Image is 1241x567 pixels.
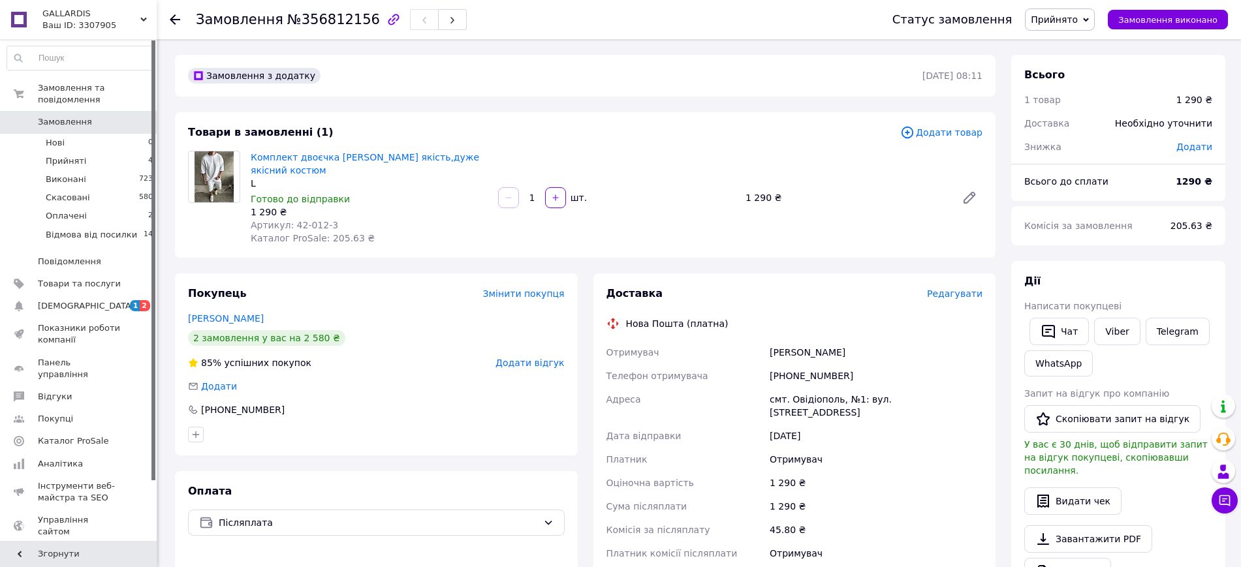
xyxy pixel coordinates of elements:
[38,514,121,538] span: Управління сайтом
[483,288,565,299] span: Змінити покупця
[1024,221,1133,231] span: Комісія за замовлення
[767,364,985,388] div: [PHONE_NUMBER]
[1024,439,1208,476] span: У вас є 30 днів, щоб відправити запит на відгук покупцеві, скопіювавши посилання.
[188,287,247,299] span: Покупець
[1024,118,1069,129] span: Доставка
[188,68,321,84] div: Замовлення з додатку
[287,12,380,27] span: №356812156
[42,8,140,20] span: GALLARDIS
[1176,93,1212,106] div: 1 290 ₴
[170,13,180,26] div: Повернутися назад
[495,358,564,368] span: Додати відгук
[606,501,687,512] span: Сума післяплати
[1024,525,1152,553] a: Завантажити PDF
[148,210,153,222] span: 2
[927,288,982,299] span: Редагувати
[740,189,951,207] div: 1 290 ₴
[1107,109,1220,138] div: Необхідно уточнити
[46,210,87,222] span: Оплачені
[251,177,488,190] div: L
[196,12,283,27] span: Замовлення
[38,391,72,403] span: Відгуки
[148,155,153,167] span: 4
[1029,318,1089,345] button: Чат
[956,185,982,211] a: Редагувати
[767,388,985,424] div: смт. Овідіополь, №1: вул. [STREET_ADDRESS]
[7,46,153,70] input: Пошук
[195,151,233,202] img: Комплект двоєчка петля Турецька якість,дуже якісний костюм
[1108,10,1228,29] button: Замовлення виконано
[606,525,710,535] span: Комісія за післяплату
[251,152,479,176] a: Комплект двоєчка [PERSON_NAME] якість,дуже якісний костюм
[42,20,157,31] div: Ваш ID: 3307905
[38,480,121,504] span: Інструменти веб-майстра та SEO
[1024,388,1169,399] span: Запит на відгук про компанію
[606,347,659,358] span: Отримувач
[139,174,153,185] span: 723
[606,371,708,381] span: Телефон отримувача
[900,125,982,140] span: Додати товар
[1024,487,1122,515] button: Видати чек
[46,229,137,241] span: Відмова від посилки
[1170,221,1212,231] span: 205.63 ₴
[38,116,92,128] span: Замовлення
[1024,301,1122,311] span: Написати покупцеві
[606,548,738,559] span: Платник комісії післяплати
[188,485,232,497] span: Оплата
[219,515,538,530] span: Післяплата
[46,137,65,149] span: Нові
[1176,142,1212,152] span: Додати
[767,341,985,364] div: [PERSON_NAME]
[606,431,682,441] span: Дата відправки
[201,358,221,368] span: 85%
[623,317,732,330] div: Нова Пошта (платна)
[1094,318,1140,345] a: Viber
[922,70,982,81] time: [DATE] 08:11
[1118,15,1217,25] span: Замовлення виконано
[251,194,350,204] span: Готово до відправки
[46,192,90,204] span: Скасовані
[38,322,121,346] span: Показники роботи компанії
[188,330,345,346] div: 2 замовлення у вас на 2 580 ₴
[767,471,985,495] div: 1 290 ₴
[38,82,157,106] span: Замовлення та повідомлення
[767,495,985,518] div: 1 290 ₴
[1024,176,1108,187] span: Всього до сплати
[140,300,150,311] span: 2
[201,381,237,391] span: Додати
[606,394,641,405] span: Адреса
[251,220,338,230] span: Артикул: 42-012-3
[251,233,375,243] span: Каталог ProSale: 205.63 ₴
[38,256,101,268] span: Повідомлення
[139,192,153,204] span: 580
[767,518,985,542] div: 45.80 ₴
[46,155,86,167] span: Прийняті
[46,174,86,185] span: Виконані
[38,278,121,290] span: Товари та послуги
[1024,142,1061,152] span: Знижка
[567,191,588,204] div: шт.
[188,356,311,369] div: успішних покупок
[251,206,488,219] div: 1 290 ₴
[1212,487,1238,513] button: Чат з покупцем
[767,448,985,471] div: Отримувач
[38,435,108,447] span: Каталог ProSale
[1024,350,1093,376] a: WhatsApp
[144,229,153,241] span: 14
[767,542,985,565] div: Отримувач
[606,287,663,299] span: Доставка
[188,126,334,138] span: Товари в замовленні (1)
[188,313,264,324] a: [PERSON_NAME]
[38,458,83,470] span: Аналітика
[1031,14,1078,25] span: Прийнято
[1024,405,1201,433] button: Скопіювати запит на відгук
[130,300,140,311] span: 1
[1024,69,1065,81] span: Всього
[1024,275,1041,287] span: Дії
[1146,318,1210,345] a: Telegram
[892,13,1013,26] div: Статус замовлення
[606,454,648,465] span: Платник
[38,357,121,380] span: Панель управління
[200,403,286,416] div: [PHONE_NUMBER]
[767,424,985,448] div: [DATE]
